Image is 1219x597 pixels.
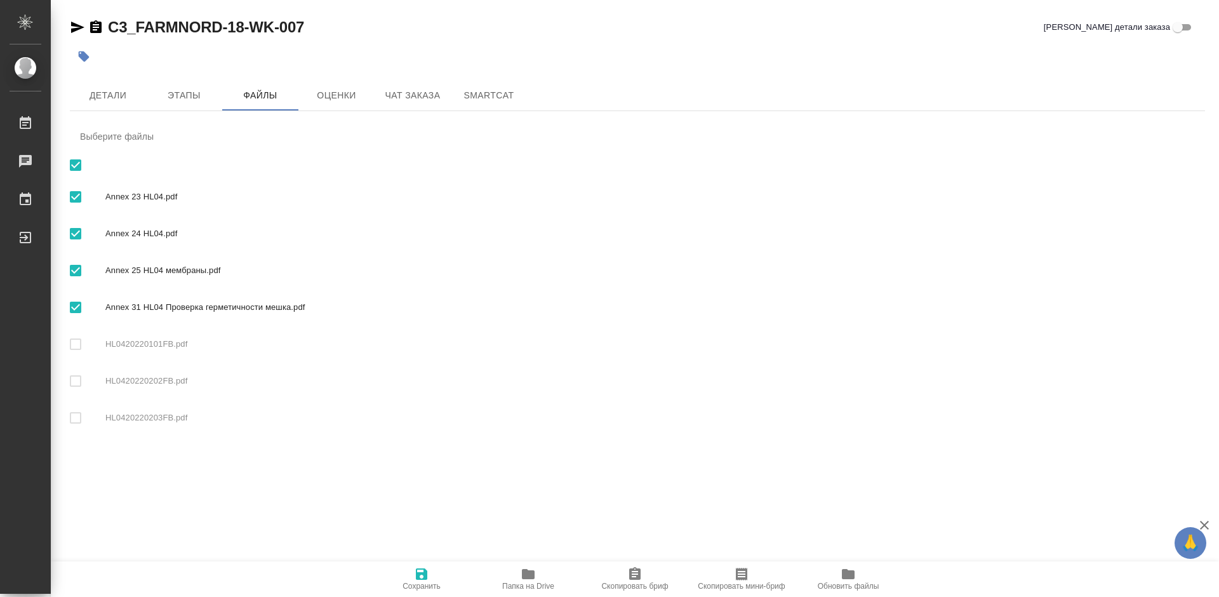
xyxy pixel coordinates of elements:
button: Скопировать ссылку [88,20,103,35]
button: 🙏 [1175,527,1206,559]
button: Скопировать ссылку для ЯМессенджера [70,20,85,35]
div: Annex 25 HL04 мембраны.pdf [70,252,1205,289]
button: Добавить тэг [70,43,98,70]
span: Файлы [230,88,291,104]
span: Выбрать все вложенные папки [62,257,89,284]
div: Annex 31 HL04 Проверка герметичности мешка.pdf [70,289,1205,326]
span: Выбрать все вложенные папки [62,184,89,210]
span: Annex 23 HL04.pdf [105,191,1195,203]
span: Annex 25 HL04 мембраны.pdf [105,264,1195,277]
span: Выбрать все вложенные папки [62,294,89,321]
span: 🙏 [1180,530,1201,556]
span: Детали [77,88,138,104]
span: SmartCat [458,88,519,104]
span: Annex 31 HL04 Проверка герметичности мешка.pdf [105,301,1195,314]
span: Чат заказа [382,88,443,104]
div: Annex 24 HL04.pdf [70,215,1205,252]
span: Annex 24 HL04.pdf [105,227,1195,240]
span: Выбрать все вложенные папки [62,220,89,247]
div: Annex 23 HL04.pdf [70,178,1205,215]
span: Этапы [154,88,215,104]
a: C3_FARMNORD-18-WK-007 [108,18,304,36]
span: [PERSON_NAME] детали заказа [1044,21,1170,34]
div: Выберите файлы [70,121,1205,152]
span: Оценки [306,88,367,104]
